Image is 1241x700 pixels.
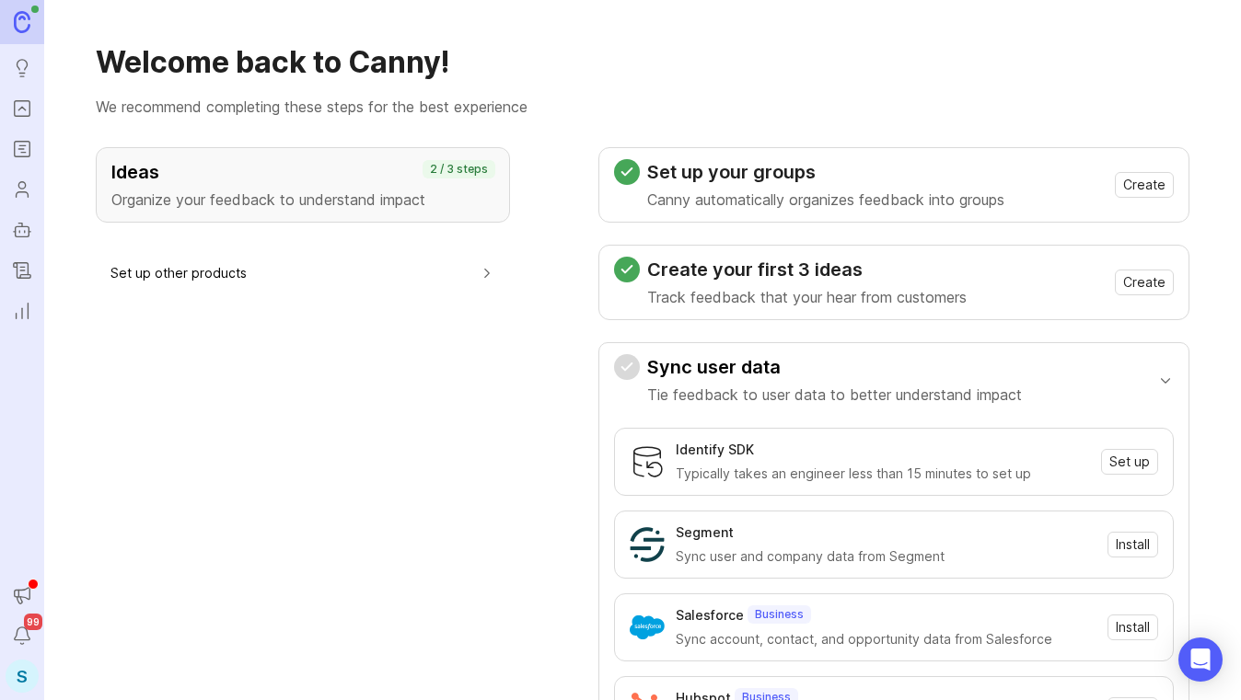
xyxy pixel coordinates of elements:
button: Announcements [6,579,39,612]
h3: Sync user data [647,354,1022,380]
button: S [6,660,39,693]
button: Set up other products [110,252,495,293]
p: We recommend completing these steps for the best experience [96,96,1189,118]
p: Organize your feedback to understand impact [111,189,494,211]
button: Create [1115,270,1174,295]
p: Track feedback that your hear from customers [647,286,967,308]
p: Business [755,607,804,622]
p: Canny automatically organizes feedback into groups [647,189,1004,211]
span: 99 [24,614,42,630]
button: Sync user dataTie feedback to user data to better understand impact [614,343,1174,417]
img: Salesforce [630,610,665,645]
button: Create [1115,172,1174,198]
span: Create [1123,273,1166,292]
span: Create [1123,176,1166,194]
div: Segment [676,522,734,543]
button: Install [1108,532,1158,557]
button: Install [1108,614,1158,640]
div: Sync user and company data from Segment [676,546,1096,567]
div: Salesforce [676,605,744,625]
h1: Welcome back to Canny! [96,44,1189,81]
h3: Create your first 3 ideas [647,257,967,282]
img: Identify SDK [630,444,665,479]
a: Roadmaps [6,132,39,166]
button: Set up [1101,449,1158,475]
p: 2 / 3 steps [430,162,488,177]
div: Sync account, contact, and opportunity data from Salesforce [676,629,1096,649]
a: Users [6,173,39,206]
button: IdeasOrganize your feedback to understand impact2 / 3 steps [96,147,510,223]
div: Identify SDK [676,440,754,460]
a: Changelog [6,254,39,287]
div: Open Intercom Messenger [1178,637,1223,682]
span: Install [1116,535,1150,554]
span: Install [1116,618,1150,637]
img: Segment [630,527,665,562]
p: Tie feedback to user data to better understand impact [647,384,1022,406]
a: Autopilot [6,213,39,247]
div: Typically takes an engineer less than 15 minutes to set up [676,464,1090,484]
button: Notifications [6,619,39,652]
span: Set up [1109,453,1150,471]
img: Canny Home [14,11,30,32]
h3: Set up your groups [647,159,1004,185]
h3: Ideas [111,159,494,185]
a: Ideas [6,52,39,85]
a: Reporting [6,294,39,327]
a: Portal [6,92,39,125]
